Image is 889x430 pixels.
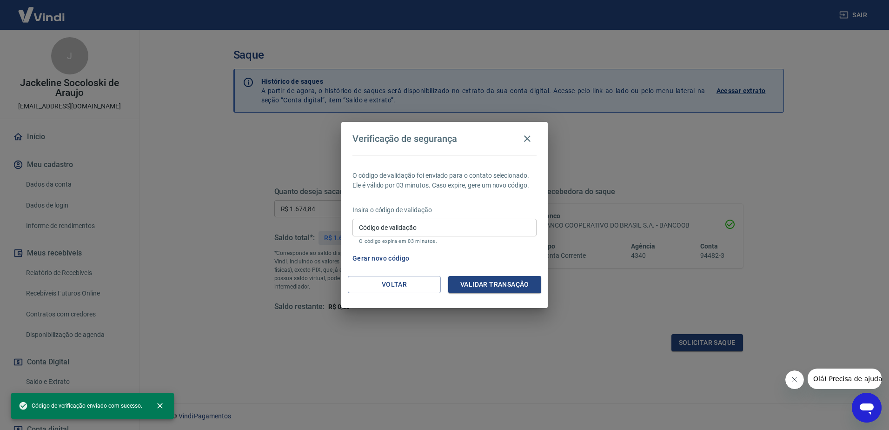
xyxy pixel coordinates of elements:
iframe: Mensagem da empresa [808,369,882,389]
iframe: Botão para abrir a janela de mensagens [852,393,882,423]
button: close [150,396,170,416]
span: Olá! Precisa de ajuda? [6,7,78,14]
h4: Verificação de segurança [352,133,457,144]
p: O código expira em 03 minutos. [359,238,530,244]
p: O código de validação foi enviado para o contato selecionado. Ele é válido por 03 minutos. Caso e... [352,171,537,190]
button: Voltar [348,276,441,293]
iframe: Fechar mensagem [785,370,804,389]
p: Insira o código de validação [352,205,537,215]
button: Validar transação [448,276,541,293]
span: Código de verificação enviado com sucesso. [19,401,142,410]
button: Gerar novo código [349,250,413,267]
